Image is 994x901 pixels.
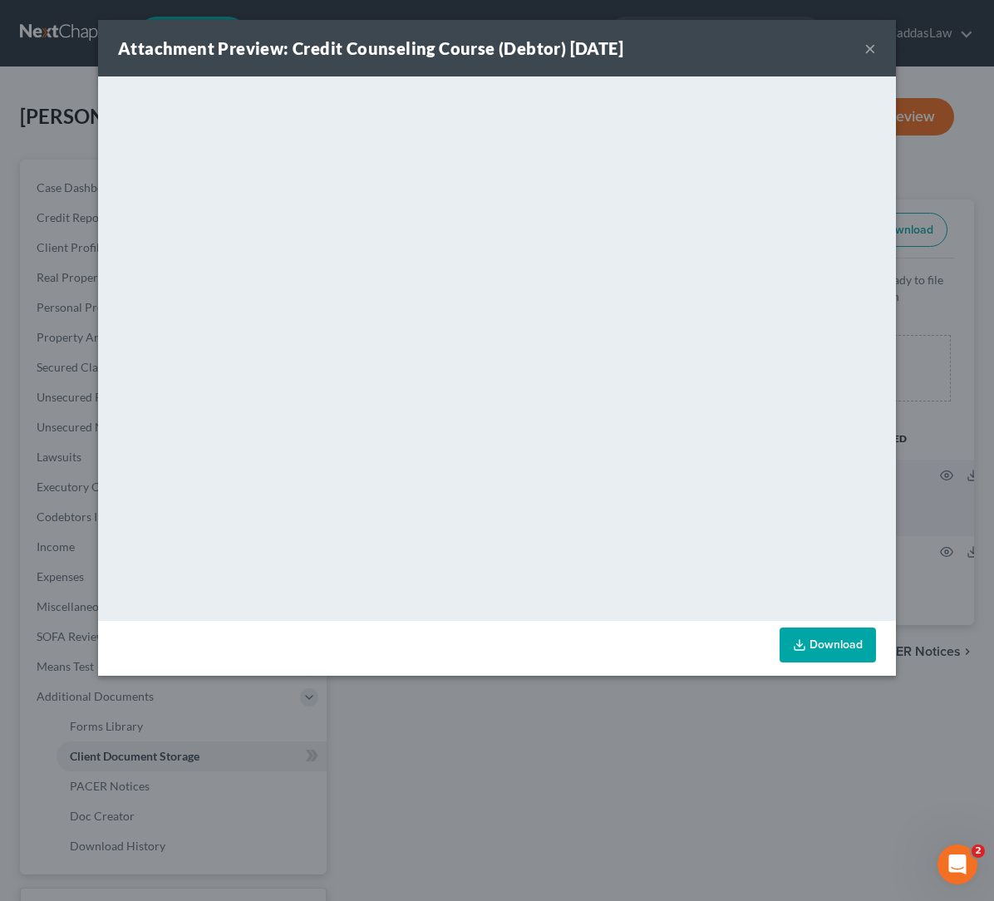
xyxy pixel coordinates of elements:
[864,38,876,58] button: ×
[118,38,623,58] strong: Attachment Preview: Credit Counseling Course (Debtor) [DATE]
[937,844,977,884] iframe: Intercom live chat
[98,76,896,617] iframe: <object ng-attr-data='[URL][DOMAIN_NAME]' type='application/pdf' width='100%' height='650px'></ob...
[780,628,876,662] a: Download
[972,844,985,858] span: 2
